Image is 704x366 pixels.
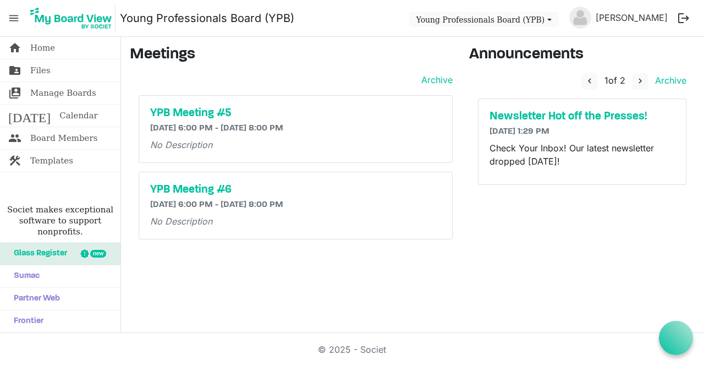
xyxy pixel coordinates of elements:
span: Partner Web [8,288,60,310]
a: YPB Meeting #6 [150,183,441,196]
p: Check Your Inbox! Our latest newsletter dropped [DATE]! [490,141,675,168]
button: Young Professionals Board (YPB) dropdownbutton [420,12,559,27]
span: people [8,127,21,149]
span: navigate_next [635,76,645,86]
span: Board Members [30,127,89,149]
img: no-profile-picture.svg [569,7,591,29]
span: Societ makes exceptional software to support nonprofits. [5,204,116,237]
a: Young Professionals Board (YPB) [120,7,294,29]
span: [DATE] 1:29 PM [490,127,549,136]
span: 1 [604,75,608,86]
a: My Board View Logo [27,4,120,32]
a: © 2025 - Societ [318,344,386,355]
span: navigate_before [585,76,595,86]
span: Files [30,59,48,81]
a: Newsletter Hot off the Presses! [490,110,675,123]
h3: Announcements [469,46,695,64]
a: [PERSON_NAME] [591,7,672,29]
img: My Board View Logo [27,4,116,32]
span: menu [3,8,24,29]
span: switch_account [8,82,21,104]
span: construction [8,150,21,172]
span: Calendar [59,105,92,127]
span: Glass Register [8,243,67,265]
span: home [8,37,21,59]
span: Templates [30,150,69,172]
span: Frontier [8,310,43,332]
h3: Meetings [130,46,453,64]
span: Sumac [8,265,40,287]
div: new [90,250,106,258]
button: navigate_before [582,73,597,90]
span: [DATE] [8,105,51,127]
button: logout [672,7,695,30]
a: Archive [417,73,453,86]
a: YPB Meeting #5 [150,107,441,120]
a: Archive [651,75,686,86]
span: Manage Boards [30,82,87,104]
button: navigate_next [632,73,648,90]
span: folder_shared [8,59,21,81]
p: No Description [150,138,441,151]
p: No Description [150,215,441,228]
span: of 2 [604,75,625,86]
h6: [DATE] 6:00 PM - [DATE] 8:00 PM [150,123,441,134]
span: Home [30,37,53,59]
h6: [DATE] 6:00 PM - [DATE] 8:00 PM [150,200,441,210]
